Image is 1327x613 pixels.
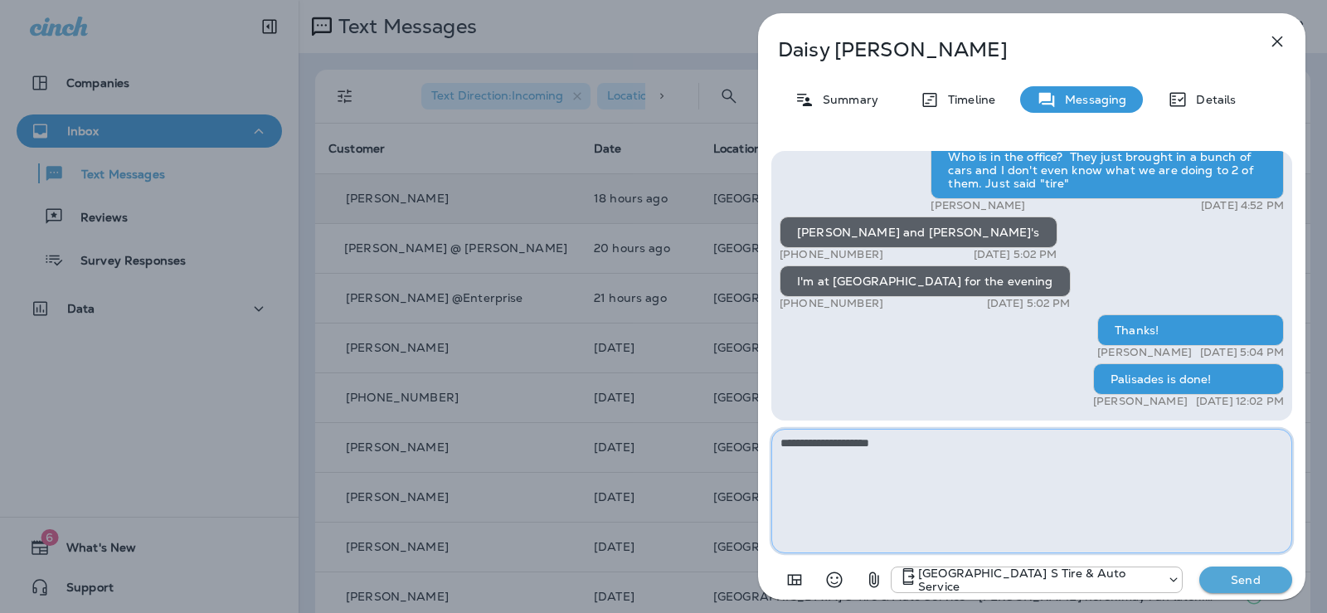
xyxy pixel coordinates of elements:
[940,93,995,106] p: Timeline
[931,141,1284,199] div: Who is in the office? They just brought in a bunch of cars and I don't even know what we are doin...
[780,265,1071,297] div: I'm at [GEOGRAPHIC_DATA] for the evening
[1188,93,1236,106] p: Details
[987,297,1071,310] p: [DATE] 5:02 PM
[1200,346,1284,359] p: [DATE] 5:04 PM
[1093,363,1284,395] div: Palisades is done!
[1093,395,1188,408] p: [PERSON_NAME]
[780,216,1057,248] div: [PERSON_NAME] and [PERSON_NAME]'s
[778,563,811,596] button: Add in a premade template
[892,567,1182,593] div: +1 (301) 975-0024
[1201,199,1284,212] p: [DATE] 4:52 PM
[780,297,883,310] p: [PHONE_NUMBER]
[931,199,1025,212] p: [PERSON_NAME]
[1097,346,1192,359] p: [PERSON_NAME]
[974,248,1057,261] p: [DATE] 5:02 PM
[1199,567,1292,593] button: Send
[1097,314,1284,346] div: Thanks!
[1211,572,1281,587] p: Send
[818,563,851,596] button: Select an emoji
[1057,93,1126,106] p: Messaging
[778,38,1231,61] p: Daisy [PERSON_NAME]
[780,248,883,261] p: [PHONE_NUMBER]
[814,93,878,106] p: Summary
[918,567,1159,593] p: [GEOGRAPHIC_DATA] S Tire & Auto Service
[1196,395,1284,408] p: [DATE] 12:02 PM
